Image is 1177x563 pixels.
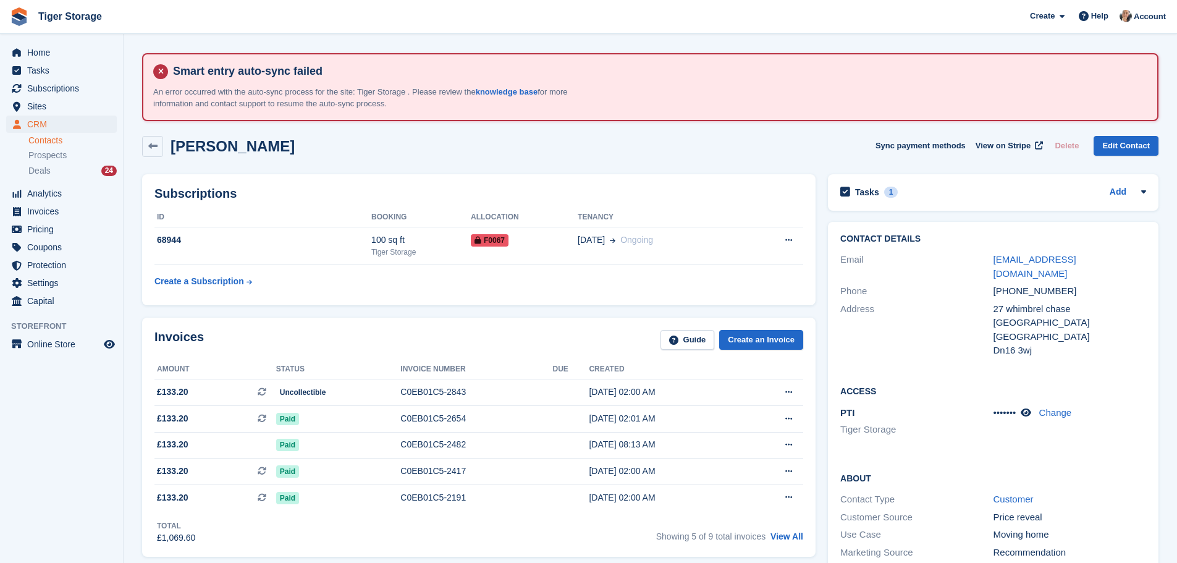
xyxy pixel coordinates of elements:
[276,439,299,451] span: Paid
[400,360,552,379] th: Invoice number
[6,336,117,353] a: menu
[276,386,330,399] span: Uncollectible
[6,62,117,79] a: menu
[770,531,803,541] a: View All
[400,386,552,399] div: C0EB01C5-2843
[27,221,101,238] span: Pricing
[553,360,589,379] th: Due
[840,302,993,358] div: Address
[589,438,743,451] div: [DATE] 08:13 AM
[400,412,552,425] div: C0EB01C5-2654
[157,491,188,504] span: £133.20
[28,149,117,162] a: Prospects
[840,493,993,507] div: Contact Type
[371,247,471,258] div: Tiger Storage
[578,208,746,227] th: Tenancy
[27,203,101,220] span: Invoices
[589,412,743,425] div: [DATE] 02:01 AM
[157,386,188,399] span: £133.20
[400,465,552,478] div: C0EB01C5-2417
[6,80,117,97] a: menu
[154,330,204,350] h2: Invoices
[157,438,188,451] span: £133.20
[157,520,195,531] div: Total
[154,234,371,247] div: 68944
[993,546,1146,560] div: Recommendation
[976,140,1031,152] span: View on Stripe
[371,208,471,227] th: Booking
[168,64,1147,78] h4: Smart entry auto-sync failed
[589,465,743,478] div: [DATE] 02:00 AM
[993,407,1016,418] span: •••••••
[6,203,117,220] a: menu
[6,116,117,133] a: menu
[6,44,117,61] a: menu
[884,187,898,198] div: 1
[993,254,1076,279] a: [EMAIL_ADDRESS][DOMAIN_NAME]
[371,234,471,247] div: 100 sq ft
[471,234,508,247] span: F0067
[276,492,299,504] span: Paid
[154,208,371,227] th: ID
[276,360,401,379] th: Status
[578,234,605,247] span: [DATE]
[840,423,993,437] li: Tiger Storage
[28,165,51,177] span: Deals
[840,528,993,542] div: Use Case
[589,491,743,504] div: [DATE] 02:00 AM
[471,208,578,227] th: Allocation
[993,330,1146,344] div: [GEOGRAPHIC_DATA]
[993,494,1034,504] a: Customer
[6,221,117,238] a: menu
[154,275,244,288] div: Create a Subscription
[1050,136,1084,156] button: Delete
[875,136,966,156] button: Sync payment methods
[993,528,1146,542] div: Moving home
[993,344,1146,358] div: Dn16 3wj
[400,438,552,451] div: C0EB01C5-2482
[27,80,101,97] span: Subscriptions
[28,150,67,161] span: Prospects
[276,413,299,425] span: Paid
[589,386,743,399] div: [DATE] 02:00 AM
[27,62,101,79] span: Tasks
[620,235,653,245] span: Ongoing
[6,292,117,310] a: menu
[101,166,117,176] div: 24
[840,510,993,525] div: Customer Source
[993,316,1146,330] div: [GEOGRAPHIC_DATA]
[840,234,1146,244] h2: Contact Details
[993,284,1146,298] div: [PHONE_NUMBER]
[27,256,101,274] span: Protection
[154,360,276,379] th: Amount
[6,274,117,292] a: menu
[855,187,879,198] h2: Tasks
[27,185,101,202] span: Analytics
[1110,185,1126,200] a: Add
[6,239,117,256] a: menu
[154,270,252,293] a: Create a Subscription
[27,44,101,61] span: Home
[1120,10,1132,22] img: Becky Martin
[840,284,993,298] div: Phone
[10,7,28,26] img: stora-icon-8386f47178a22dfd0bd8f6a31ec36ba5ce8667c1dd55bd0f319d3a0aa187defe.svg
[27,116,101,133] span: CRM
[1094,136,1158,156] a: Edit Contact
[27,292,101,310] span: Capital
[6,185,117,202] a: menu
[157,531,195,544] div: £1,069.60
[993,302,1146,316] div: 27 whimbrel chase
[33,6,107,27] a: Tiger Storage
[840,253,993,281] div: Email
[276,465,299,478] span: Paid
[171,138,295,155] h2: [PERSON_NAME]
[28,135,117,146] a: Contacts
[840,546,993,560] div: Marketing Source
[157,412,188,425] span: £133.20
[1030,10,1055,22] span: Create
[660,330,715,350] a: Guide
[102,337,117,352] a: Preview store
[27,98,101,115] span: Sites
[154,187,803,201] h2: Subscriptions
[6,98,117,115] a: menu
